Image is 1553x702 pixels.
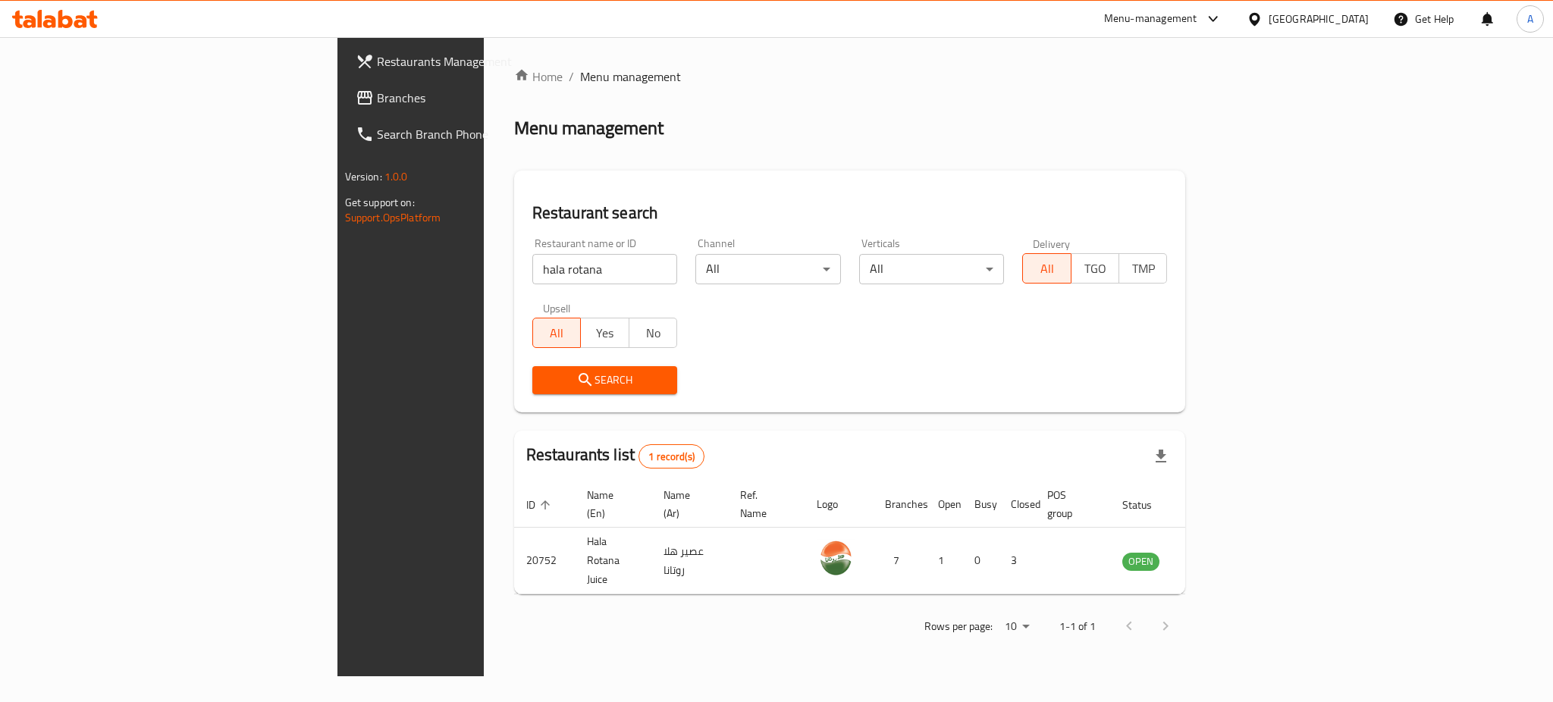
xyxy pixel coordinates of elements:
span: POS group [1047,486,1092,522]
span: Restaurants Management [377,52,585,71]
button: Search [532,366,677,394]
td: عصير هلا روتانا [651,528,728,594]
h2: Menu management [514,116,664,140]
th: Open [926,481,962,528]
span: OPEN [1122,553,1159,570]
a: Support.OpsPlatform [345,208,441,227]
td: 0 [962,528,999,594]
a: Search Branch Phone [344,116,597,152]
span: Name (En) [587,486,633,522]
h2: Restaurant search [532,202,1168,224]
span: ID [526,496,555,514]
div: Export file [1143,438,1179,475]
p: 1-1 of 1 [1059,617,1096,636]
a: Branches [344,80,597,116]
span: Get support on: [345,193,415,212]
button: All [1022,253,1071,284]
nav: breadcrumb [514,67,1186,86]
th: Busy [962,481,999,528]
span: 1 record(s) [639,450,704,464]
table: enhanced table [514,481,1242,594]
div: All [859,254,1004,284]
button: TMP [1118,253,1167,284]
a: Restaurants Management [344,43,597,80]
span: TGO [1078,258,1113,280]
button: No [629,318,677,348]
span: A [1527,11,1533,27]
td: Hala Rotana Juice [575,528,651,594]
div: Menu-management [1104,10,1197,28]
span: All [539,322,575,344]
button: TGO [1071,253,1119,284]
td: 3 [999,528,1035,594]
span: Version: [345,167,382,186]
button: All [532,318,581,348]
span: Search Branch Phone [377,125,585,143]
span: Branches [377,89,585,107]
span: Name (Ar) [664,486,710,522]
td: 1 [926,528,962,594]
th: Closed [999,481,1035,528]
div: [GEOGRAPHIC_DATA] [1269,11,1369,27]
input: Search for restaurant name or ID.. [532,254,677,284]
span: Menu management [580,67,681,86]
span: TMP [1125,258,1161,280]
span: Ref. Name [740,486,786,522]
label: Upsell [543,302,571,313]
span: All [1029,258,1065,280]
img: Hala Rotana Juice [817,539,855,577]
h2: Restaurants list [526,443,704,469]
button: Yes [580,318,629,348]
td: 7 [873,528,926,594]
th: Branches [873,481,926,528]
div: OPEN [1122,553,1159,571]
th: Logo [805,481,873,528]
span: Yes [587,322,623,344]
p: Rows per page: [924,617,993,636]
span: 1.0.0 [384,167,408,186]
span: Search [544,371,665,390]
label: Delivery [1033,238,1071,249]
div: Rows per page: [999,616,1035,638]
span: Status [1122,496,1172,514]
div: All [695,254,840,284]
span: No [635,322,671,344]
